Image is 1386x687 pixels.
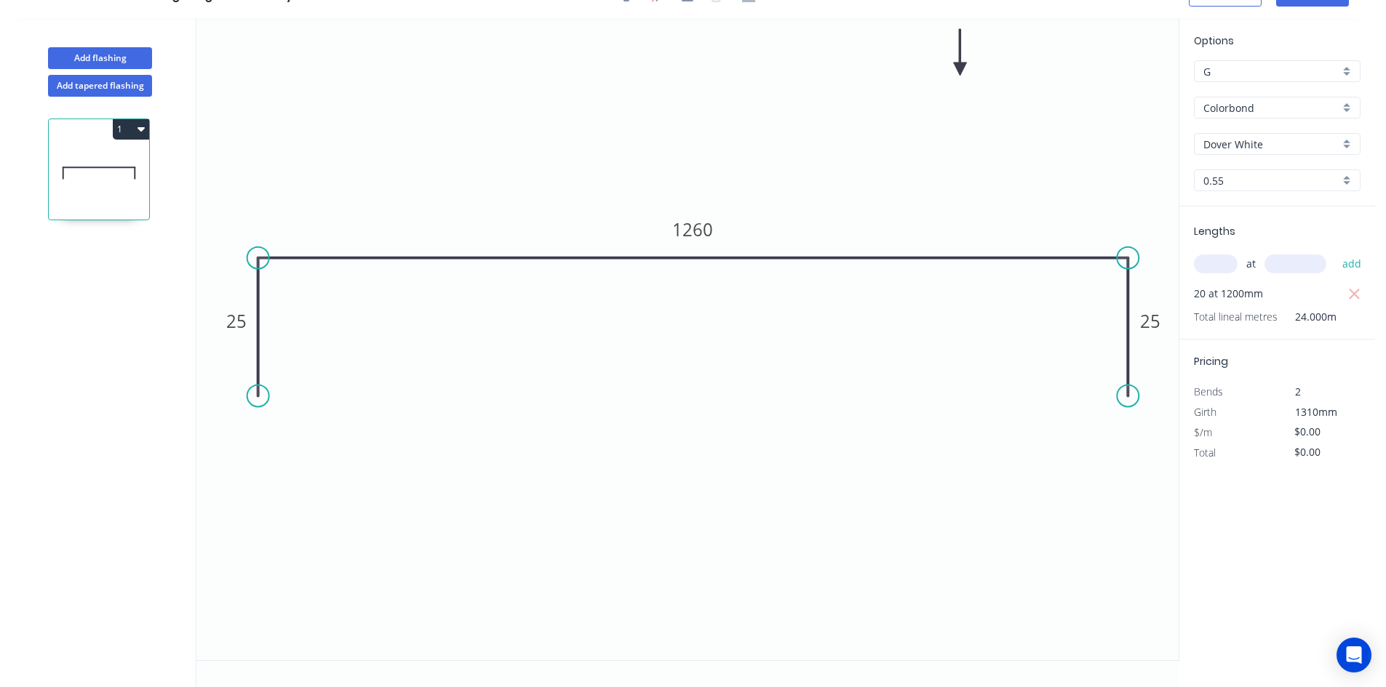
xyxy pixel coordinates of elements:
[113,119,149,140] button: 1
[1295,405,1337,419] span: 1310mm
[1194,33,1234,48] span: Options
[1246,254,1256,274] span: at
[196,18,1179,660] svg: 0
[48,47,152,69] button: Add flashing
[672,217,713,241] tspan: 1260
[1203,137,1339,152] input: Colour
[1203,100,1339,116] input: Material
[48,75,152,97] button: Add tapered flashing
[1203,64,1339,79] input: Price level
[1194,354,1228,369] span: Pricing
[1337,638,1371,672] div: Open Intercom Messenger
[1194,224,1235,238] span: Lengths
[1194,284,1263,304] span: 20 at 1200mm
[1203,173,1339,188] input: Thickness
[1194,425,1212,439] span: $/m
[1295,385,1301,398] span: 2
[1194,405,1216,419] span: Girth
[1335,252,1369,276] button: add
[1278,307,1337,327] span: 24.000m
[1140,309,1160,333] tspan: 25
[1194,307,1278,327] span: Total lineal metres
[226,309,247,333] tspan: 25
[1194,385,1223,398] span: Bends
[1194,446,1216,459] span: Total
